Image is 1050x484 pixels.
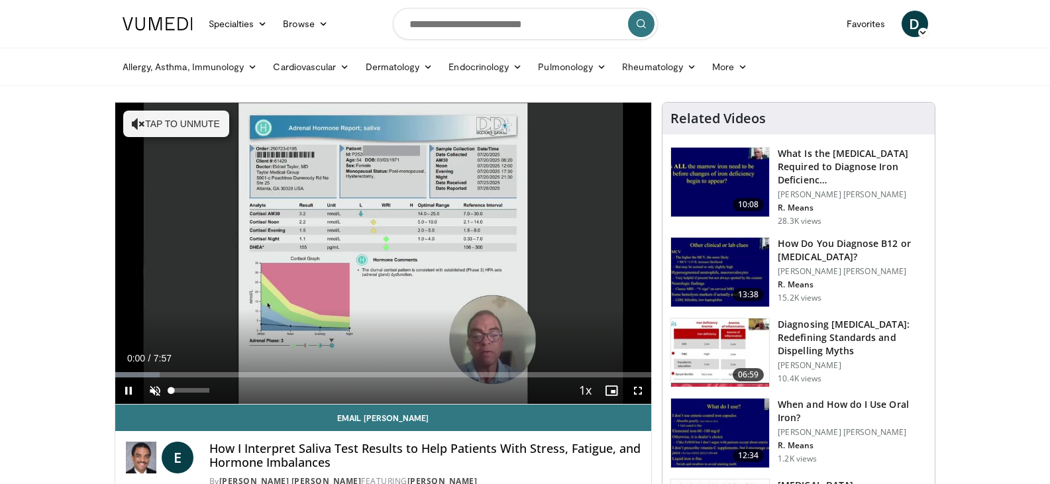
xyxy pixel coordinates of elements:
p: R. Means [778,203,927,213]
a: E [162,442,193,473]
div: Volume Level [172,388,209,393]
a: Pulmonology [530,54,614,80]
button: Pause [115,377,142,404]
p: [PERSON_NAME] [PERSON_NAME] [778,189,927,200]
p: 28.3K views [778,216,821,226]
span: 0:00 [127,353,145,363]
button: Unmute [142,377,168,404]
h3: How Do You Diagnose B12 or [MEDICAL_DATA]? [778,237,927,264]
h3: When and How do I Use Oral Iron? [778,398,927,424]
img: 4e9eeae5-b6a7-41be-a190-5c4e432274eb.150x105_q85_crop-smart_upscale.jpg [671,399,769,467]
a: Cardiovascular [265,54,357,80]
h4: Related Videos [670,111,766,126]
p: R. Means [778,440,927,451]
p: [PERSON_NAME] [PERSON_NAME] [778,427,927,438]
span: 12:34 [733,449,764,462]
a: 06:59 Diagnosing [MEDICAL_DATA]: Redefining Standards and Dispelling Myths [PERSON_NAME] 10.4K views [670,318,927,388]
img: VuMedi Logo [123,17,193,30]
p: [PERSON_NAME] [778,360,927,371]
h3: Diagnosing [MEDICAL_DATA]: Redefining Standards and Dispelling Myths [778,318,927,358]
input: Search topics, interventions [393,8,658,40]
h3: What Is the [MEDICAL_DATA] Required to Diagnose Iron Deficienc… [778,147,927,187]
a: Specialties [201,11,276,37]
a: Email [PERSON_NAME] [115,405,652,431]
img: 172d2151-0bab-4046-8dbc-7c25e5ef1d9f.150x105_q85_crop-smart_upscale.jpg [671,238,769,307]
button: Fullscreen [625,377,651,404]
p: 1.2K views [778,454,817,464]
a: Favorites [839,11,894,37]
button: Tap to unmute [123,111,229,137]
a: Dermatology [358,54,441,80]
img: f7929ac2-4813-417a-bcb3-dbabb01c513c.150x105_q85_crop-smart_upscale.jpg [671,318,769,387]
p: R. Means [778,279,927,290]
span: 10:08 [733,198,764,211]
a: Allergy, Asthma, Immunology [115,54,266,80]
a: Browse [275,11,336,37]
a: 10:08 What Is the [MEDICAL_DATA] Required to Diagnose Iron Deficienc… [PERSON_NAME] [PERSON_NAME]... [670,147,927,226]
span: / [148,353,151,363]
button: Playback Rate [572,377,598,404]
a: Rheumatology [614,54,704,80]
button: Enable picture-in-picture mode [598,377,625,404]
p: 15.2K views [778,293,821,303]
span: 7:57 [154,353,172,363]
img: 15adaf35-b496-4260-9f93-ea8e29d3ece7.150x105_q85_crop-smart_upscale.jpg [671,148,769,217]
img: Dr. Eldred B. Taylor [126,442,156,473]
div: Progress Bar [115,372,652,377]
a: More [704,54,755,80]
a: 13:38 How Do You Diagnose B12 or [MEDICAL_DATA]? [PERSON_NAME] [PERSON_NAME] R. Means 15.2K views [670,237,927,307]
span: 13:38 [733,288,764,301]
h4: How I Interpret Saliva Test Results to Help Patients With Stress, Fatigue, and Hormone Imbalances [209,442,641,470]
p: 10.4K views [778,373,821,384]
p: [PERSON_NAME] [PERSON_NAME] [778,266,927,277]
a: D [902,11,928,37]
span: 06:59 [733,368,764,381]
a: 12:34 When and How do I Use Oral Iron? [PERSON_NAME] [PERSON_NAME] R. Means 1.2K views [670,398,927,468]
a: Endocrinology [441,54,530,80]
video-js: Video Player [115,103,652,405]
